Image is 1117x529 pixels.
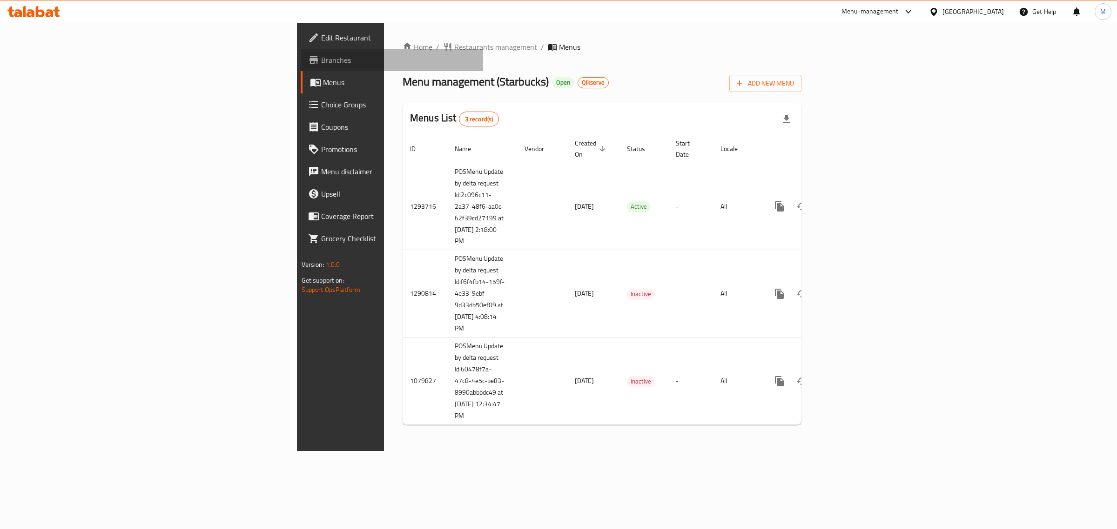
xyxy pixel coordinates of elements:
span: Menus [323,77,476,88]
a: Choice Groups [301,93,484,116]
span: Vendor [525,143,556,154]
button: more [768,195,791,218]
a: Promotions [301,138,484,160]
a: Upsell [301,183,484,205]
a: Menu disclaimer [301,160,484,183]
button: Change Status [791,283,813,305]
div: Open [552,77,574,88]
span: Inactive [627,289,655,299]
div: Export file [775,108,798,130]
button: more [768,370,791,392]
span: Edit Restaurant [321,32,476,43]
td: - [668,163,713,250]
th: Actions [761,135,865,163]
span: Restaurants management [454,41,537,53]
span: [DATE] [575,287,594,299]
nav: breadcrumb [403,41,801,53]
span: Choice Groups [321,99,476,110]
span: Version: [302,258,324,271]
a: Menus [301,71,484,93]
span: Menus [559,41,580,53]
span: Grocery Checklist [321,233,476,244]
span: Status [627,143,657,154]
td: All [713,250,761,337]
div: Inactive [627,376,655,387]
td: All [713,337,761,425]
span: Start Date [676,138,702,160]
a: Grocery Checklist [301,227,484,250]
div: Total records count [459,112,499,126]
button: Change Status [791,195,813,218]
td: All [713,163,761,250]
span: Menu disclaimer [321,166,476,177]
span: Add New Menu [737,78,794,89]
a: Edit Restaurant [301,26,484,49]
span: Created On [575,138,608,160]
span: [DATE] [575,375,594,387]
span: 3 record(s) [459,115,499,124]
span: Promotions [321,144,476,155]
span: Active [627,201,651,212]
span: ID [410,143,428,154]
span: Name [455,143,483,154]
div: Active [627,201,651,212]
button: Change Status [791,370,813,392]
a: Coupons [301,116,484,138]
span: Coverage Report [321,211,476,222]
span: Coupons [321,121,476,132]
td: - [668,337,713,425]
button: Add New Menu [729,75,801,92]
span: Get support on: [302,274,344,286]
span: M [1100,7,1106,17]
div: Menu-management [841,6,899,17]
td: - [668,250,713,337]
span: Upsell [321,188,476,199]
table: enhanced table [403,135,865,425]
li: / [541,41,544,53]
span: [DATE] [575,200,594,212]
span: 1.0.0 [326,258,340,271]
span: Inactive [627,376,655,387]
a: Restaurants management [443,41,537,53]
a: Branches [301,49,484,71]
span: Branches [321,54,476,66]
a: Coverage Report [301,205,484,227]
button: more [768,283,791,305]
span: Locale [720,143,750,154]
span: Qikserve [578,79,608,86]
div: [GEOGRAPHIC_DATA] [942,7,1004,17]
span: Open [552,79,574,86]
a: Support.OpsPlatform [302,284,361,296]
h2: Menus List [410,111,499,126]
